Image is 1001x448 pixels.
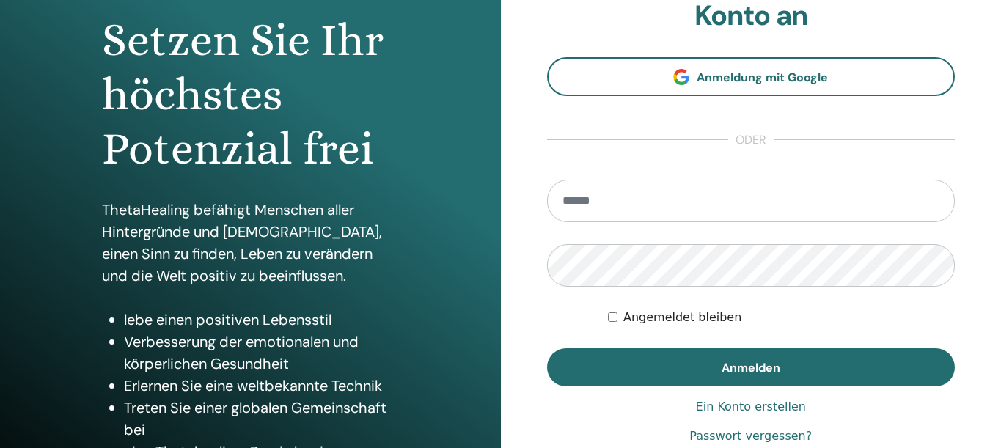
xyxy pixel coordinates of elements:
a: Passwort vergessen? [689,427,812,445]
li: Verbesserung der emotionalen und körperlichen Gesundheit [124,331,399,375]
button: Anmelden [547,348,956,386]
li: Erlernen Sie eine weltbekannte Technik [124,375,399,397]
a: Anmeldung mit Google [547,57,956,96]
li: lebe einen positiven Lebensstil [124,309,399,331]
div: Keep me authenticated indefinitely or until I manually logout [608,309,955,326]
h1: Setzen Sie Ihr höchstes Potenzial frei [102,13,399,177]
p: ThetaHealing befähigt Menschen aller Hintergründe und [DEMOGRAPHIC_DATA], einen Sinn zu finden, L... [102,199,399,287]
span: oder [728,131,774,149]
a: Ein Konto erstellen [696,398,806,416]
span: Anmelden [722,360,780,375]
span: Anmeldung mit Google [697,70,828,85]
label: Angemeldet bleiben [623,309,741,326]
li: Treten Sie einer globalen Gemeinschaft bei [124,397,399,441]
